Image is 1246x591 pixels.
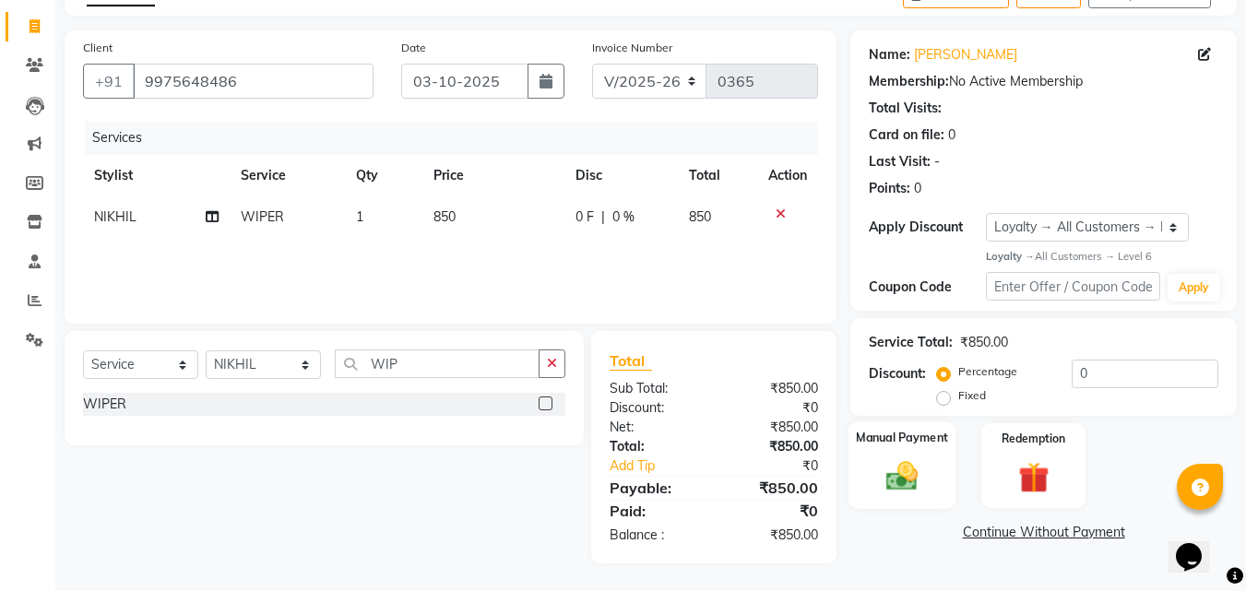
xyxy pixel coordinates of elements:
div: Total Visits: [869,99,942,118]
span: WIPER [241,208,284,225]
div: ₹0 [734,456,833,476]
div: Discount: [869,364,926,384]
div: 0 [914,179,921,198]
label: Fixed [958,387,986,404]
div: Services [85,121,832,155]
input: Enter Offer / Coupon Code [986,272,1160,301]
label: Client [83,40,113,56]
img: _gift.svg [1009,458,1059,496]
div: Balance : [596,526,714,545]
label: Manual Payment [856,430,948,447]
div: ₹850.00 [714,526,832,545]
div: Name: [869,45,910,65]
th: Qty [345,155,421,196]
div: ₹850.00 [714,379,832,398]
label: Percentage [958,363,1017,380]
div: Discount: [596,398,714,418]
div: All Customers → Level 6 [986,249,1218,265]
div: ₹850.00 [960,333,1008,352]
div: - [934,152,940,171]
th: Total [678,155,758,196]
div: Payable: [596,477,714,499]
span: | [601,207,605,227]
a: Continue Without Payment [854,523,1233,542]
th: Disc [564,155,678,196]
input: Search or Scan [335,349,540,378]
a: [PERSON_NAME] [914,45,1017,65]
span: NIKHIL [94,208,136,225]
div: WIPER [83,395,126,414]
div: Coupon Code [869,278,985,297]
span: 0 F [576,207,594,227]
th: Action [757,155,818,196]
strong: Loyalty → [986,250,1035,263]
div: ₹0 [714,398,832,418]
div: Last Visit: [869,152,931,171]
div: ₹850.00 [714,437,832,456]
button: +91 [83,64,135,99]
div: 0 [948,125,955,145]
div: Sub Total: [596,379,714,398]
button: Apply [1168,274,1220,301]
div: ₹850.00 [714,418,832,437]
label: Redemption [1002,431,1065,447]
th: Price [422,155,564,196]
div: Service Total: [869,333,953,352]
label: Date [401,40,426,56]
div: Net: [596,418,714,437]
div: No Active Membership [869,72,1218,91]
span: Total [610,351,652,371]
div: Apply Discount [869,218,985,237]
label: Invoice Number [592,40,672,56]
span: 850 [689,208,711,225]
th: Stylist [83,155,230,196]
div: ₹0 [714,500,832,522]
div: Points: [869,179,910,198]
div: Membership: [869,72,949,91]
a: Add Tip [596,456,733,476]
th: Service [230,155,345,196]
iframe: chat widget [1169,517,1228,573]
div: Paid: [596,500,714,522]
div: ₹850.00 [714,477,832,499]
span: 1 [356,208,363,225]
img: _cash.svg [876,458,928,495]
input: Search by Name/Mobile/Email/Code [133,64,374,99]
span: 0 % [612,207,635,227]
span: 850 [433,208,456,225]
div: Total: [596,437,714,456]
div: Card on file: [869,125,944,145]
